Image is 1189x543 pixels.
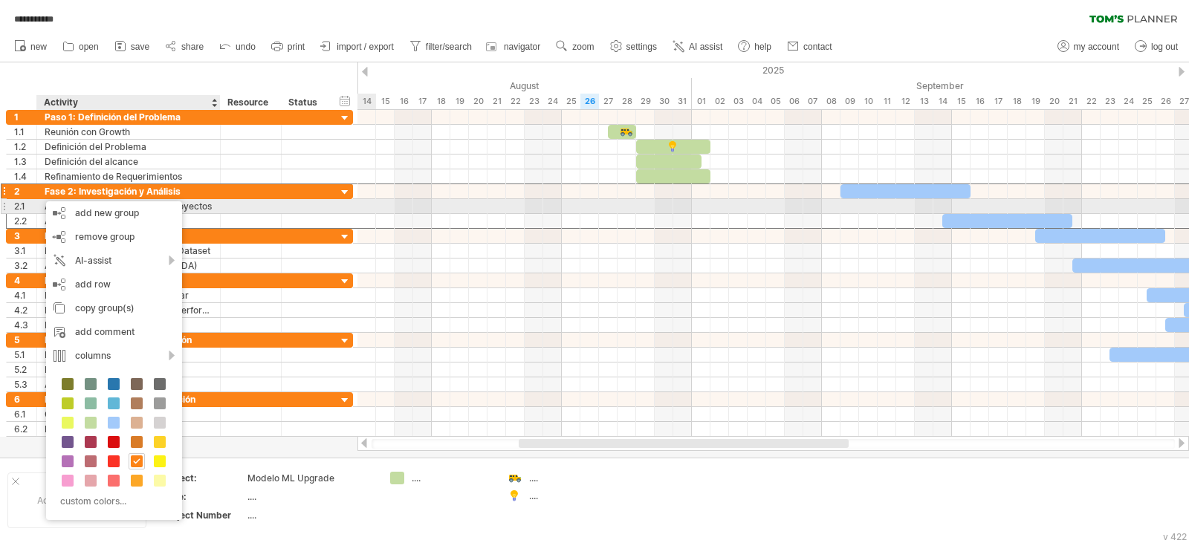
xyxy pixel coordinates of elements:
[45,259,213,273] div: Análisis Exploratorio de Datos (EDA)
[933,94,952,109] div: Sunday, 14 September 2025
[971,94,989,109] div: Tuesday, 16 September 2025
[45,333,213,347] div: Fase 5: Optimización y Evaluación
[618,94,636,109] div: Thursday, 28 August 2025
[14,422,36,436] div: 6.2
[1151,42,1178,52] span: log out
[14,184,36,198] div: 2
[14,125,36,139] div: 1.1
[406,37,476,56] a: filter/search
[822,94,840,109] div: Monday, 8 September 2025
[14,407,36,421] div: 6.1
[227,95,273,110] div: Resource
[317,37,398,56] a: import / export
[599,94,618,109] div: Wednesday, 27 August 2025
[45,184,213,198] div: Fase 2: Investigación y Análisis
[580,94,599,109] div: Tuesday, 26 August 2025
[131,42,149,52] span: save
[878,94,896,109] div: Thursday, 11 September 2025
[1119,94,1138,109] div: Wednesday, 24 September 2025
[952,94,971,109] div: Monday, 15 September 2025
[14,333,36,347] div: 5
[529,490,610,502] div: ....
[529,472,610,484] div: ....
[710,94,729,109] div: Tuesday, 2 September 2025
[487,94,506,109] div: Thursday, 21 August 2025
[673,94,692,109] div: Sunday, 31 August 2025
[506,94,525,109] div: Friday, 22 August 2025
[14,318,36,332] div: 4.3
[46,273,182,296] div: add row
[734,37,776,56] a: help
[45,392,213,406] div: Fase 6: Conclusiones y Producción
[1054,37,1124,56] a: my account
[45,155,213,169] div: Definición del alcance
[45,362,213,377] div: Evaluación de Modelos
[161,37,208,56] a: share
[247,490,372,503] div: ....
[247,509,372,521] div: ....
[504,42,540,52] span: navigator
[1156,94,1175,109] div: Friday, 26 September 2025
[840,94,859,109] div: Tuesday, 9 September 2025
[7,472,146,528] div: Add your own logo
[14,288,36,302] div: 4.1
[14,303,36,317] div: 4.2
[1063,94,1082,109] div: Sunday, 21 September 2025
[14,169,36,183] div: 1.4
[236,42,256,52] span: undo
[14,229,36,243] div: 3
[79,42,99,52] span: open
[766,94,785,109] div: Friday, 5 September 2025
[75,231,135,242] span: remove group
[785,94,803,109] div: Saturday, 6 September 2025
[45,318,213,332] div: Feature Engineering
[803,94,822,109] div: Sunday, 7 September 2025
[181,42,204,52] span: share
[45,377,213,391] div: Análisis de Feature Importance
[30,42,47,52] span: new
[896,94,915,109] div: Friday, 12 September 2025
[14,273,36,287] div: 4
[45,229,213,243] div: Fase 3: Limpieza y Exploración
[14,199,36,213] div: 2.1
[163,472,244,484] div: Project:
[288,95,321,110] div: Status
[14,392,36,406] div: 6
[45,303,213,317] div: Determinación de Métricas de Performance del Modelo
[412,472,493,484] div: ....
[748,94,766,109] div: Thursday, 4 September 2025
[45,348,213,362] div: Hyperparameter Tuning
[14,155,36,169] div: 1.3
[14,362,36,377] div: 5.2
[525,94,543,109] div: Saturday, 23 August 2025
[54,491,170,511] div: custom colors...
[45,169,213,183] div: Refinamiento de Requerimientos
[46,296,182,320] div: copy group(s)
[1101,94,1119,109] div: Tuesday, 23 September 2025
[45,273,213,287] div: Fase 4: Modelado
[46,201,182,225] div: add new group
[288,42,305,52] span: print
[1026,94,1045,109] div: Friday, 19 September 2025
[45,199,213,213] div: Análisis de Literatura y Otros Proyectos
[689,42,722,52] span: AI assist
[376,94,395,109] div: Friday, 15 August 2025
[552,37,598,56] a: zoom
[395,94,413,109] div: Saturday, 16 August 2025
[859,94,878,109] div: Wednesday, 10 September 2025
[426,42,472,52] span: filter/search
[669,37,727,56] a: AI assist
[562,94,580,109] div: Monday, 25 August 2025
[45,244,213,258] div: Limpieza y Transformación del Dataset
[59,37,103,56] a: open
[1163,531,1187,542] div: v 422
[1074,42,1119,52] span: my account
[14,110,36,124] div: 1
[14,214,36,228] div: 2.2
[14,377,36,391] div: 5.3
[915,94,933,109] div: Saturday, 13 September 2025
[45,125,213,139] div: Reunión con Growth
[484,37,545,56] a: navigator
[1138,94,1156,109] div: Thursday, 25 September 2025
[432,94,450,109] div: Monday, 18 August 2025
